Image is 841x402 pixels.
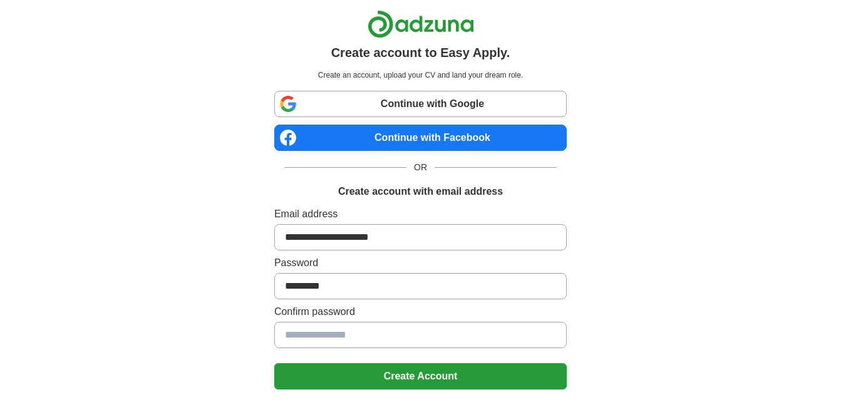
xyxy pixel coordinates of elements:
h1: Create account to Easy Apply. [331,43,510,62]
img: Adzuna logo [368,10,474,38]
a: Continue with Google [274,91,567,117]
label: Email address [274,207,567,222]
button: Create Account [274,363,567,389]
p: Create an account, upload your CV and land your dream role. [277,70,564,81]
label: Password [274,255,567,271]
span: OR [406,161,435,174]
a: Continue with Facebook [274,125,567,151]
h1: Create account with email address [338,184,503,199]
label: Confirm password [274,304,567,319]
